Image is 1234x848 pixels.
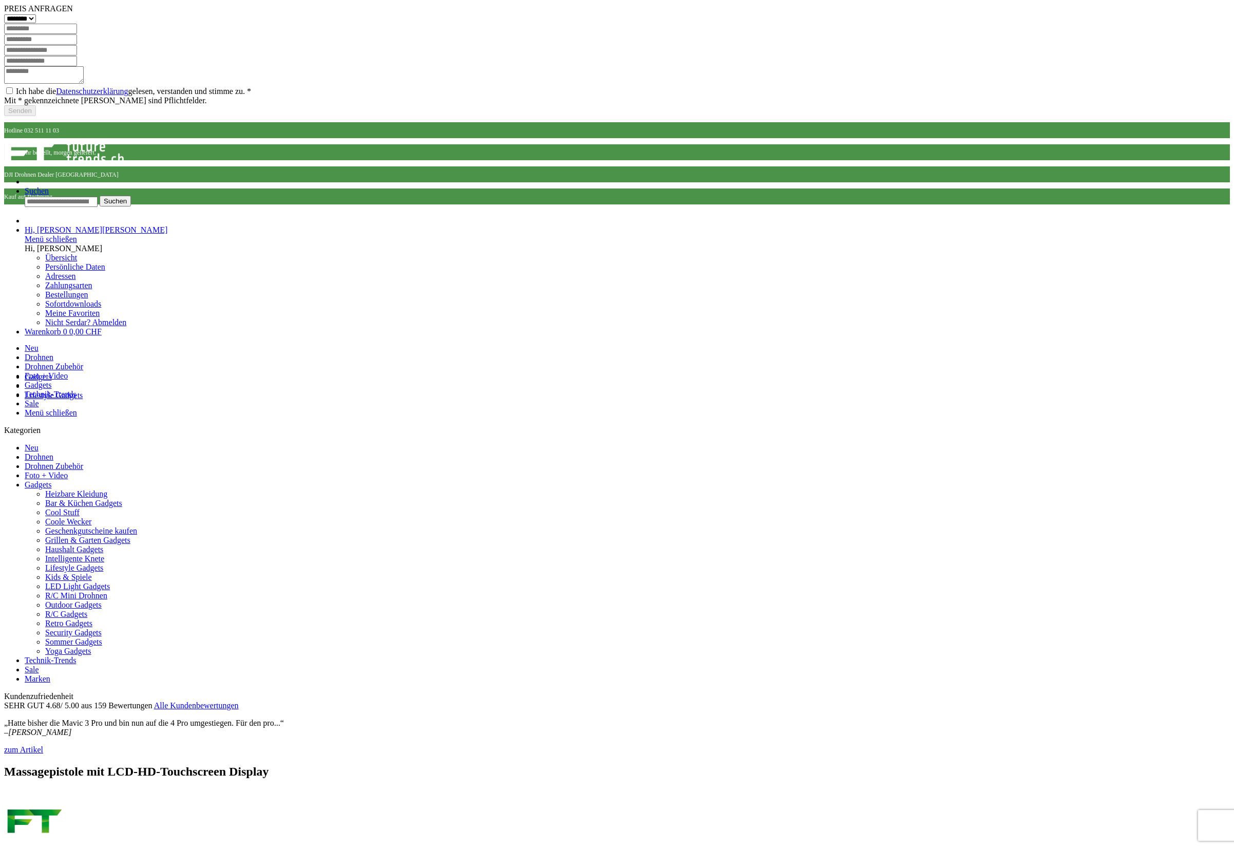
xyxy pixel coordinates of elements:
span: Nicht [45,318,64,327]
a: Menü schließen [25,408,77,417]
a: Zahlungsarten [45,281,92,290]
a: R/C Mini Drohnen [45,591,107,600]
a: Yoga Gadgets [45,647,91,655]
p: DJI Drohnen Dealer [GEOGRAPHIC_DATA] [4,166,1230,182]
a: Sofortdownloads [45,299,101,308]
label: Ich habe die gelesen, verstanden und stimme zu. * [16,87,251,96]
a: Sommer Gadgets [45,637,102,646]
img: Shop Futuretrends - zur Startseite wechseln [4,138,150,167]
a: Sale [25,399,39,408]
a: Warenkorb [25,327,102,336]
span: Hi, [PERSON_NAME] [25,244,102,253]
a: R/C Gadgets [45,610,87,618]
a: Kids & Spiele [45,573,92,581]
a: Technik-Trends [25,656,77,665]
a: Menü schließen [25,235,77,243]
a: Hi, Serdar - Dein Konto [25,225,167,234]
a: Marken [25,674,50,683]
a: Drohnen Zubehör [25,362,83,371]
button: Suchen [100,196,131,206]
a: Übersicht [45,253,77,262]
a: Intelligente Knete [45,554,104,563]
a: Neu [25,344,39,352]
a: Drohnen [25,453,53,461]
a: Shop Futuretrends - zur Startseite wechseln [4,160,150,168]
span: Hi, [PERSON_NAME] [25,225,102,234]
a: zum Artikel [4,745,43,754]
a: Datenschutzerklärung [56,87,128,96]
p: Kauf auf Rechnung [4,189,1230,204]
span: [PERSON_NAME] [25,225,167,234]
a: Adressen [45,272,76,280]
a: Persönliche Daten [45,262,105,271]
a: Security Gadgets [45,628,102,637]
div: Kategorien [4,426,1230,435]
a: Suche anzeigen / schließen [25,186,49,195]
a: Geschenkgutscheine kaufen [45,526,137,535]
p: Hotline 032 511 11 03 [4,122,1230,138]
span: 0 [63,327,67,336]
a: Haushalt Gadgets [45,545,103,554]
div: Mit * gekennzeichnete [PERSON_NAME] sind Pflichtfelder. [4,96,1230,105]
a: Gadgets [25,372,51,381]
a: LED Light Gadgets [45,582,110,591]
span: Kundenzufriedenheit [4,692,73,701]
a: Grillen & Garten Gadgets [45,536,130,544]
span: Warenkorb [25,327,61,336]
span: Serdar? [66,318,91,327]
a: Drohnen [25,353,53,362]
a: Foto + Video [25,471,68,480]
a: Lifestyle Gadgets [45,563,103,572]
span: Abmelden [92,318,127,327]
h1: Massagepistole mit LCD-HD-Touchscreen Display [4,765,1230,779]
p: „Hatte bisher die Mavic 3 Pro und bin nun auf die 4 Pro umgestiegen. Für den pro...“ – [4,719,1230,737]
a: Retro Gadgets [45,619,92,628]
a: Outdoor Gadgets [45,600,102,609]
span: 0,00 CHF [69,327,102,336]
span: aus 159 Bewertungen [81,701,153,710]
a: Lifestyle Gadgets [25,391,83,400]
a: Alle Kundenbewertungen [154,701,239,710]
a: Heizbare Kleidung [45,489,107,498]
a: Foto + Video [25,371,68,380]
a: Sale [25,665,39,674]
a: Nicht Serdar? Abmelden [45,318,126,327]
a: Bestellungen [45,290,88,299]
span: SEHR GUT [4,701,44,710]
button: Senden [4,105,36,116]
input: Produkt, Marke, Kategorie, EAN, Artikelnummer… [25,197,98,207]
div: PREIS ANFRAGEN [4,4,1230,13]
span: 4.68 [46,701,61,710]
a: Gadgets [25,381,51,389]
a: Bar & Küchen Gadgets [45,499,122,507]
a: Coole Wecker [45,517,91,526]
a: Gadgets [25,480,51,489]
span: Suchen [104,197,127,205]
a: Meine Favoriten [45,309,100,317]
a: Technik-Trends [25,390,77,399]
em: [PERSON_NAME] [8,728,72,737]
span: Suchen [25,186,49,195]
span: / 5.00 [46,701,79,710]
a: Neu [25,443,39,452]
a: Drohnen Zubehör [25,462,83,470]
a: Cool Stuff [45,508,80,517]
